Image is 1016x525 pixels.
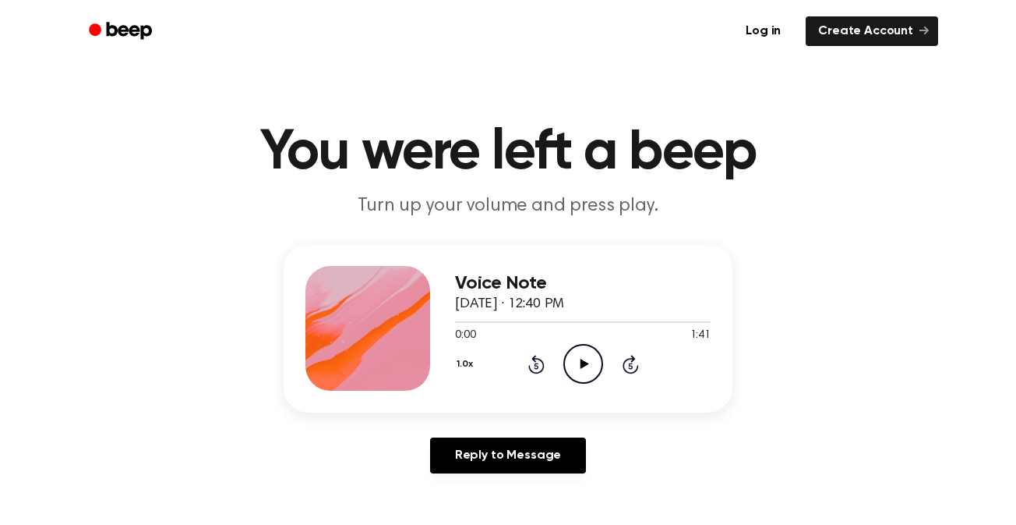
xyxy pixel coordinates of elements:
[209,193,807,219] p: Turn up your volume and press play.
[806,16,938,46] a: Create Account
[455,297,564,311] span: [DATE] · 12:40 PM
[455,273,711,294] h3: Voice Note
[78,16,166,47] a: Beep
[455,351,478,378] button: 1.0x
[690,328,711,344] span: 1:41
[730,13,796,49] a: Log in
[109,125,907,181] h1: You were left a beep
[430,438,586,474] a: Reply to Message
[455,328,475,344] span: 0:00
